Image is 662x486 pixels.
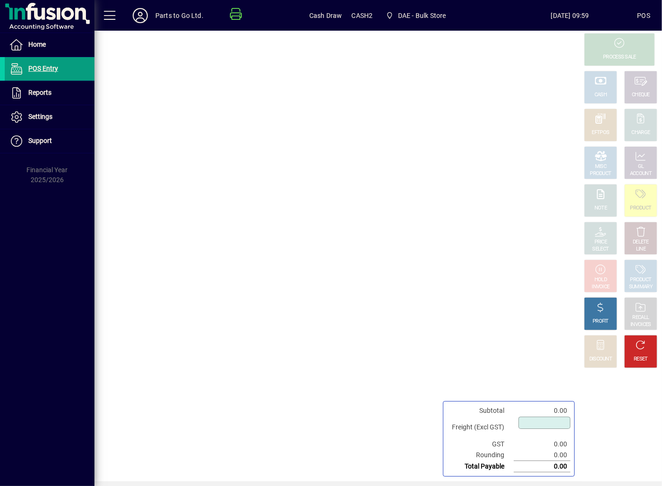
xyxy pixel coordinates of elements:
td: 0.00 [514,450,570,461]
a: Support [5,129,94,153]
div: CHARGE [632,129,650,136]
span: DAE - Bulk Store [398,8,446,23]
span: Cash Draw [309,8,342,23]
a: Home [5,33,94,57]
span: POS Entry [28,65,58,72]
td: 0.00 [514,405,570,416]
div: DELETE [633,239,649,246]
td: Subtotal [447,405,514,416]
div: EFTPOS [592,129,610,136]
span: Reports [28,89,51,96]
div: ACCOUNT [630,170,652,177]
span: CASH2 [352,8,373,23]
div: GL [638,163,644,170]
div: PRODUCT [590,170,611,177]
div: SELECT [593,246,609,253]
div: PROCESS SALE [603,54,636,61]
td: Freight (Excl GST) [447,416,514,439]
span: [DATE] 09:59 [503,8,637,23]
div: DISCOUNT [589,356,612,363]
button: Profile [125,7,155,24]
div: PROFIT [593,318,609,325]
td: Total Payable [447,461,514,472]
td: 0.00 [514,439,570,450]
td: 0.00 [514,461,570,472]
span: Settings [28,113,52,120]
div: SUMMARY [629,284,653,291]
a: Reports [5,81,94,105]
div: CASH [594,92,607,99]
div: MISC [595,163,606,170]
div: CHEQUE [632,92,650,99]
div: RESET [634,356,648,363]
td: GST [447,439,514,450]
div: PRODUCT [630,277,651,284]
span: Home [28,41,46,48]
div: INVOICE [592,284,609,291]
div: INVOICES [630,321,651,328]
div: PRICE [594,239,607,246]
div: POS [637,8,650,23]
td: Rounding [447,450,514,461]
div: Parts to Go Ltd. [155,8,204,23]
div: HOLD [594,277,607,284]
a: Settings [5,105,94,129]
span: DAE - Bulk Store [382,7,450,24]
span: Support [28,137,52,144]
div: LINE [636,246,645,253]
div: NOTE [594,205,607,212]
div: RECALL [633,314,649,321]
div: PRODUCT [630,205,651,212]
